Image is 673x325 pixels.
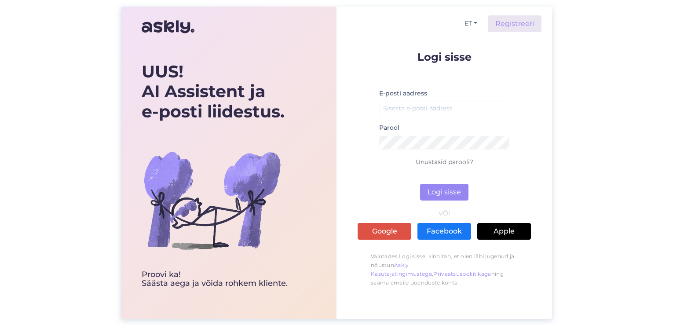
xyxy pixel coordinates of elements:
[379,102,509,115] input: Sisesta e-posti aadress
[433,270,491,277] a: Privaatsuspoliitikaga
[379,123,399,132] label: Parool
[416,158,473,166] a: Unustasid parooli?
[358,248,531,292] p: Vajutades Logi sisse, kinnitan, et olen läbi lugenud ja nõustun , ning saama emaile uuenduste kohta.
[461,17,481,30] button: ET
[477,223,531,240] a: Apple
[142,270,288,288] div: Proovi ka! Säästa aega ja võida rohkem kliente.
[379,89,427,98] label: E-posti aadress
[142,16,194,37] img: Askly
[142,62,288,122] div: UUS! AI Assistent ja e-posti liidestus.
[420,184,468,201] button: Logi sisse
[142,130,282,270] img: bg-askly
[358,223,411,240] a: Google
[437,210,452,216] span: VÕI
[358,51,531,62] p: Logi sisse
[371,262,432,277] a: Askly Kasutajatingimustega
[417,223,471,240] a: Facebook
[488,15,541,32] a: Registreeri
